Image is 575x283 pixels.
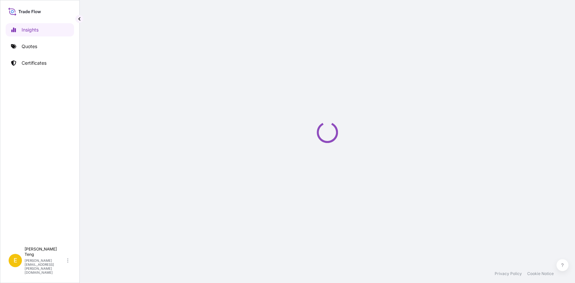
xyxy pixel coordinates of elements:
[6,56,74,70] a: Certificates
[6,23,74,36] a: Insights
[495,271,522,276] a: Privacy Policy
[25,258,66,274] p: [PERSON_NAME][EMAIL_ADDRESS][PERSON_NAME][DOMAIN_NAME]
[25,247,66,257] p: [PERSON_NAME] Teng
[22,43,37,50] p: Quotes
[527,271,554,276] a: Cookie Notice
[14,257,17,264] span: E
[6,40,74,53] a: Quotes
[22,60,46,66] p: Certificates
[22,27,39,33] p: Insights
